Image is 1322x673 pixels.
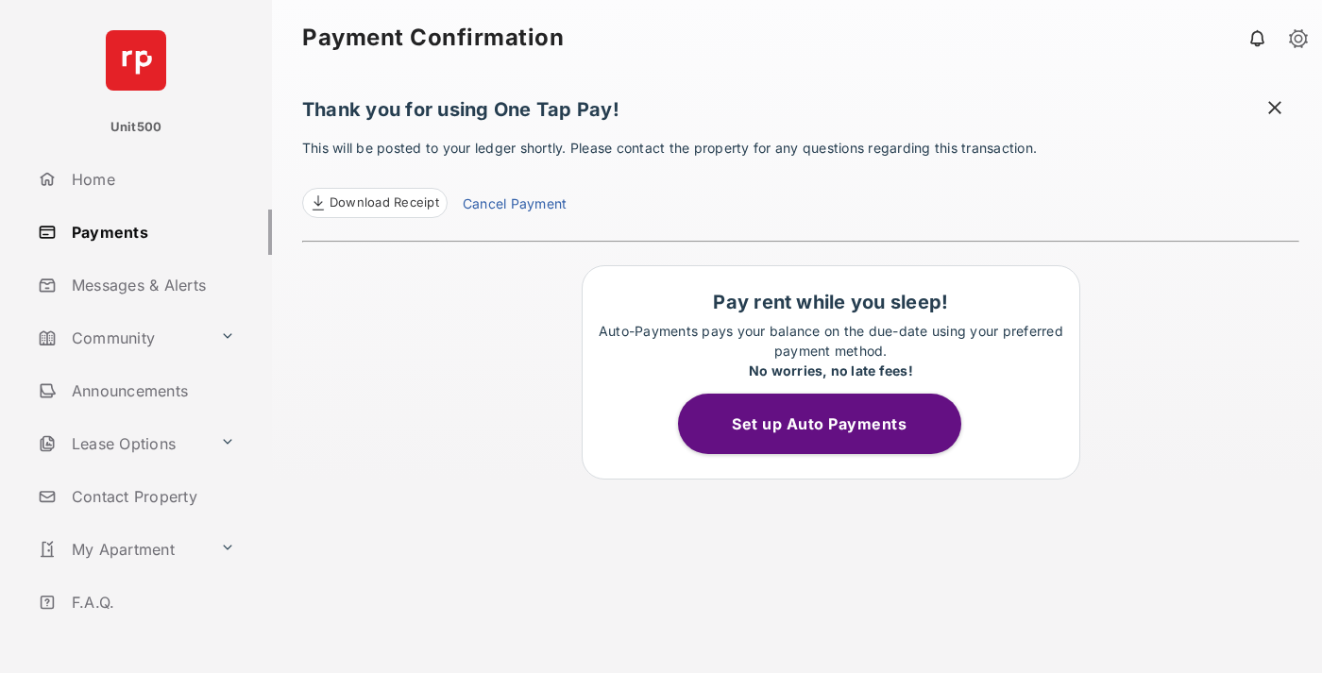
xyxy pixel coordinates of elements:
a: Cancel Payment [463,193,567,218]
a: Contact Property [30,474,272,519]
h1: Thank you for using One Tap Pay! [302,98,1299,130]
span: Download Receipt [330,193,439,212]
button: Set up Auto Payments [678,394,961,454]
h1: Pay rent while you sleep! [592,291,1070,313]
a: Lease Options [30,421,212,466]
a: Home [30,157,272,202]
a: Download Receipt [302,188,448,218]
a: F.A.Q. [30,580,272,625]
a: My Apartment [30,527,212,572]
a: Community [30,315,212,361]
a: Announcements [30,368,272,413]
a: Messages & Alerts [30,262,272,308]
strong: Payment Confirmation [302,26,564,49]
div: No worries, no late fees! [592,361,1070,380]
a: Payments [30,210,272,255]
p: Unit500 [110,118,162,137]
a: Set up Auto Payments [678,414,984,433]
img: svg+xml;base64,PHN2ZyB4bWxucz0iaHR0cDovL3d3dy53My5vcmcvMjAwMC9zdmciIHdpZHRoPSI2NCIgaGVpZ2h0PSI2NC... [106,30,166,91]
p: Auto-Payments pays your balance on the due-date using your preferred payment method. [592,321,1070,380]
p: This will be posted to your ledger shortly. Please contact the property for any questions regardi... [302,138,1299,218]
